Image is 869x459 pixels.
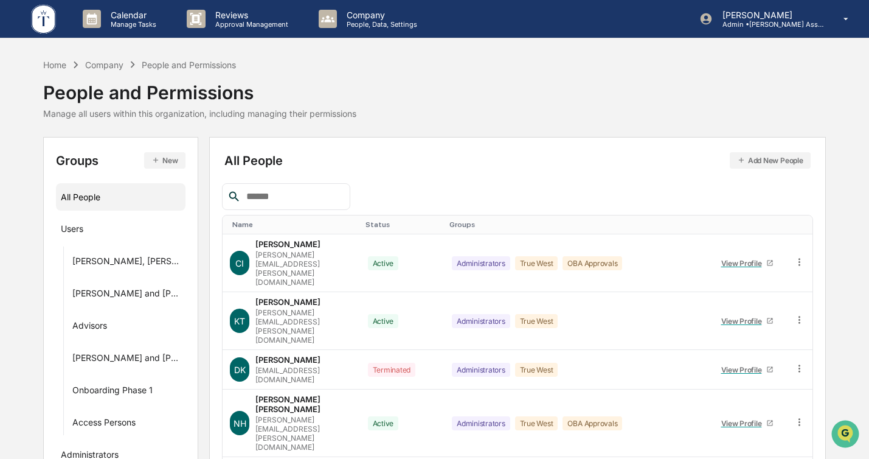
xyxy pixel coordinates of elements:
div: [PERSON_NAME][EMAIL_ADDRESS][PERSON_NAME][DOMAIN_NAME] [255,415,353,452]
button: See all [189,133,221,147]
div: All People [61,187,180,207]
div: [PERSON_NAME] and [PERSON_NAME] Onboarding [72,288,180,303]
div: [PERSON_NAME] [255,239,320,249]
div: Terminated [368,363,416,377]
a: View Profile [716,312,779,331]
div: View Profile [721,259,767,268]
span: Preclearance [24,216,78,228]
div: Groups [56,152,185,169]
span: [DATE] [108,166,133,175]
div: Users [61,223,83,238]
div: Manage all users within this organization, including managing their permissions [43,108,356,119]
div: Company [85,60,123,70]
div: Advisors [72,320,107,335]
div: Administrators [452,314,510,328]
img: logo [29,2,58,36]
div: 🔎 [12,240,22,250]
a: 🔎Data Lookup [7,234,81,256]
div: [PERSON_NAME][EMAIL_ADDRESS][PERSON_NAME][DOMAIN_NAME] [255,308,353,345]
span: CI [235,258,244,268]
div: True West [515,363,558,377]
div: [PERSON_NAME] [255,297,320,307]
button: Start new chat [207,97,221,111]
p: Admin • [PERSON_NAME] Asset Management LLC [713,20,826,29]
button: New [144,152,185,169]
div: [EMAIL_ADDRESS][DOMAIN_NAME] [255,366,353,384]
p: Approval Management [206,20,294,29]
div: Past conversations [12,135,81,145]
img: 1746055101610-c473b297-6a78-478c-a979-82029cc54cd1 [24,166,34,176]
div: Toggle SortBy [449,220,704,229]
div: Access Persons [72,417,136,432]
div: Start new chat [41,93,199,105]
div: [PERSON_NAME], [PERSON_NAME], [PERSON_NAME] Onboard [72,256,180,270]
div: We're available if you need us! [41,105,154,115]
a: View Profile [716,414,779,433]
div: Home [43,60,66,70]
span: • [101,166,105,175]
p: Calendar [101,10,162,20]
div: [PERSON_NAME] and [PERSON_NAME] Onboarding [72,352,180,367]
div: Administrators [452,416,510,430]
span: [PERSON_NAME] [38,166,99,175]
p: Company [337,10,423,20]
div: View Profile [721,365,767,374]
div: [PERSON_NAME][EMAIL_ADDRESS][PERSON_NAME][DOMAIN_NAME] [255,250,353,287]
div: OBA Approvals [563,256,622,270]
p: Reviews [206,10,294,20]
span: Data Lookup [24,239,77,251]
div: Toggle SortBy [796,220,808,229]
div: Administrators [452,256,510,270]
button: Add New People [730,152,811,169]
p: Manage Tasks [101,20,162,29]
p: People, Data, Settings [337,20,423,29]
a: View Profile [716,254,779,273]
p: How can we help? [12,26,221,45]
div: [PERSON_NAME] [PERSON_NAME] [255,394,353,414]
span: DK [234,365,246,375]
div: 🖐️ [12,217,22,227]
a: View Profile [716,360,779,379]
div: View Profile [721,419,767,428]
div: True West [515,256,558,270]
div: People and Permissions [142,60,236,70]
div: True West [515,314,558,328]
div: Toggle SortBy [365,220,440,229]
div: People and Permissions [43,72,356,103]
a: 🗄️Attestations [83,211,156,233]
div: Onboarding Phase 1 [72,385,153,399]
span: NH [234,418,246,429]
span: Attestations [100,216,151,228]
div: OBA Approvals [563,416,622,430]
img: Cameron Burns [12,154,32,173]
div: Administrators [452,363,510,377]
img: 1746055101610-c473b297-6a78-478c-a979-82029cc54cd1 [12,93,34,115]
a: 🖐️Preclearance [7,211,83,233]
div: True West [515,416,558,430]
span: Pylon [121,269,147,278]
div: 🗄️ [88,217,98,227]
div: Active [368,314,399,328]
a: Powered byPylon [86,268,147,278]
div: View Profile [721,317,767,326]
iframe: Open customer support [830,419,863,452]
div: [PERSON_NAME] [255,355,320,365]
p: [PERSON_NAME] [713,10,826,20]
div: Toggle SortBy [232,220,355,229]
div: All People [224,152,810,169]
div: Toggle SortBy [713,220,781,229]
div: Active [368,256,399,270]
div: Active [368,416,399,430]
span: KT [234,316,245,326]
